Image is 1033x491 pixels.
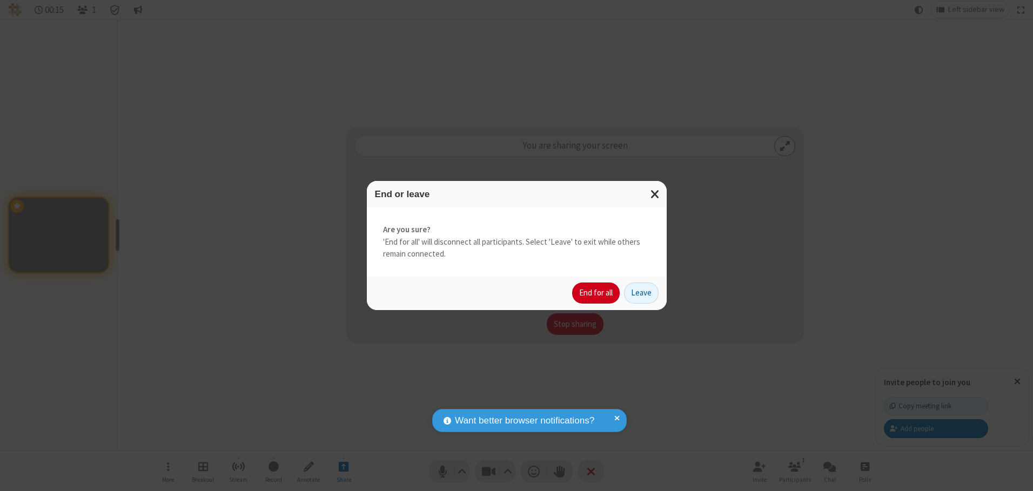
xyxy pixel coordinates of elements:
[383,224,650,236] strong: Are you sure?
[455,414,594,428] span: Want better browser notifications?
[375,189,659,199] h3: End or leave
[367,207,667,277] div: 'End for all' will disconnect all participants. Select 'Leave' to exit while others remain connec...
[644,181,667,207] button: Close modal
[572,283,620,304] button: End for all
[624,283,659,304] button: Leave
